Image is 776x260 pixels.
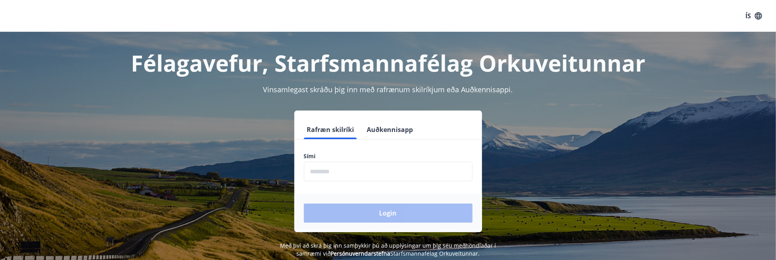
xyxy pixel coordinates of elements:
button: ÍS [741,9,766,23]
button: Rafræn skilríki [304,120,358,139]
h1: Félagavefur, Starfsmannafélag Orkuveitunnar [111,48,665,78]
button: Auðkennisapp [364,120,416,139]
span: Með því að skrá þig inn samþykkir þú að upplýsingar um þig séu meðhöndlaðar í samræmi við Starfsm... [280,242,496,257]
a: Persónuverndarstefna [331,250,390,257]
label: Sími [304,152,473,160]
span: Vinsamlegast skráðu þig inn með rafrænum skilríkjum eða Auðkennisappi. [263,85,513,94]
